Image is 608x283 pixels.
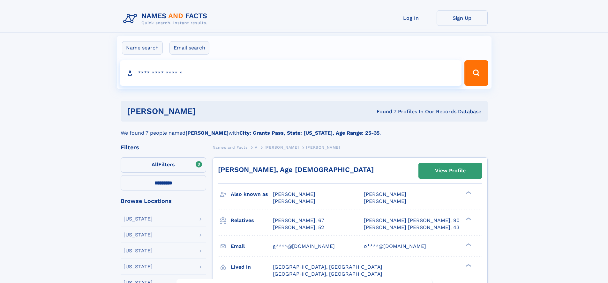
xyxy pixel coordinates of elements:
[185,130,229,136] b: [PERSON_NAME]
[218,166,374,174] a: [PERSON_NAME], Age [DEMOGRAPHIC_DATA]
[464,217,472,221] div: ❯
[231,215,273,226] h3: Relatives
[464,60,488,86] button: Search Button
[231,189,273,200] h3: Also known as
[124,232,153,237] div: [US_STATE]
[127,107,286,115] h1: [PERSON_NAME]
[121,10,213,27] img: Logo Names and Facts
[255,143,258,151] a: V
[464,191,472,195] div: ❯
[273,191,315,197] span: [PERSON_NAME]
[435,163,466,178] div: View Profile
[231,241,273,252] h3: Email
[273,224,324,231] a: [PERSON_NAME], 52
[120,60,462,86] input: search input
[286,108,481,115] div: Found 7 Profiles In Our Records Database
[265,145,299,150] span: [PERSON_NAME]
[152,161,158,168] span: All
[464,263,472,267] div: ❯
[364,198,406,204] span: [PERSON_NAME]
[364,217,460,224] a: [PERSON_NAME] [PERSON_NAME], 90
[364,191,406,197] span: [PERSON_NAME]
[124,248,153,253] div: [US_STATE]
[213,143,248,151] a: Names and Facts
[265,143,299,151] a: [PERSON_NAME]
[255,145,258,150] span: V
[231,262,273,272] h3: Lived in
[121,198,206,204] div: Browse Locations
[122,41,163,55] label: Name search
[273,271,382,277] span: [GEOGRAPHIC_DATA], [GEOGRAPHIC_DATA]
[437,10,488,26] a: Sign Up
[124,264,153,269] div: [US_STATE]
[121,145,206,150] div: Filters
[273,198,315,204] span: [PERSON_NAME]
[273,217,324,224] a: [PERSON_NAME], 67
[364,224,459,231] a: [PERSON_NAME] [PERSON_NAME], 43
[273,264,382,270] span: [GEOGRAPHIC_DATA], [GEOGRAPHIC_DATA]
[306,145,340,150] span: [PERSON_NAME]
[386,10,437,26] a: Log In
[464,242,472,247] div: ❯
[419,163,482,178] a: View Profile
[169,41,209,55] label: Email search
[239,130,379,136] b: City: Grants Pass, State: [US_STATE], Age Range: 25-35
[121,157,206,173] label: Filters
[121,122,488,137] div: We found 7 people named with .
[124,216,153,221] div: [US_STATE]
